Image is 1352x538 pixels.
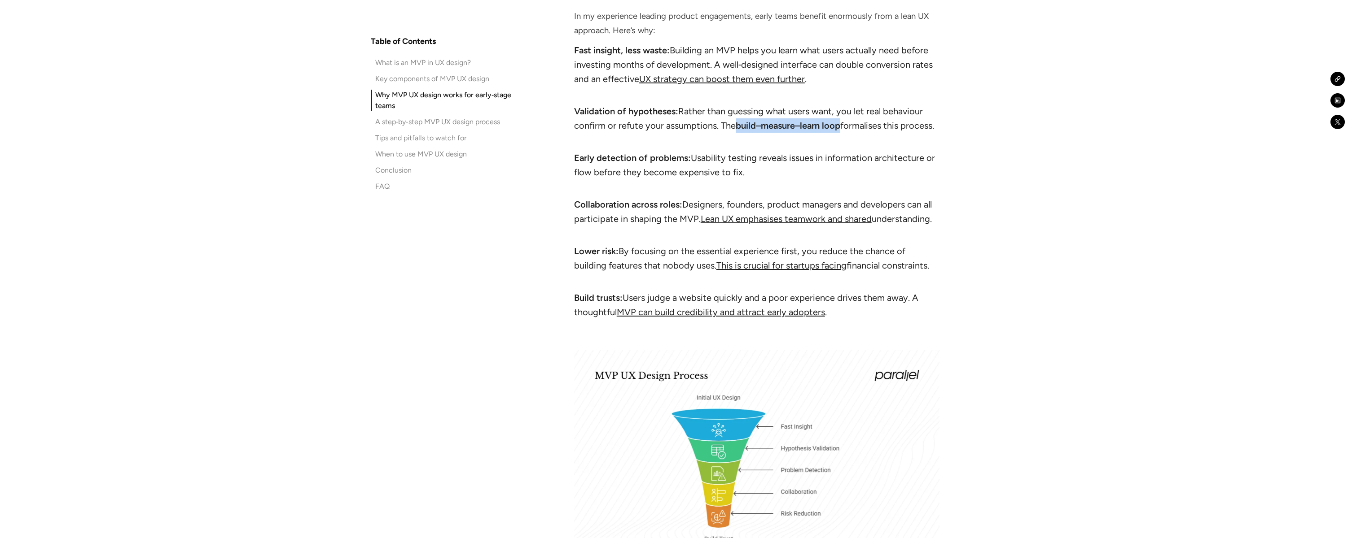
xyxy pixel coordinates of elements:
div: Tips and pitfalls to watch for [375,133,466,143]
li: By focusing on the essential experience first, you reduce the chance of building features that no... [574,244,939,287]
div: FAQ [375,181,390,192]
div: A step‑by‑step MVP UX design process [375,117,500,127]
div: When to use MVP UX design [375,149,467,160]
li: Building an MVP helps you learn what users actually need before investing months of development. ... [574,43,939,100]
a: Conclusion [371,165,513,176]
div: What is an MVP in UX design? [375,57,471,68]
li: Rather than guessing what users want, you let real behaviour confirm or refute your assumptions. ... [574,104,939,147]
a: Key components of MVP UX design [371,74,513,84]
a: Lean UX emphasises teamwork and shared [701,213,872,224]
strong: Build trusts: [574,292,623,303]
strong: Validation of hypotheses: [574,106,678,117]
a: This is crucial for startups facing [716,260,847,271]
strong: Early detection of problems: [574,152,691,163]
p: In my experience leading product engagements, early teams benefit enormously from a lean UX appro... [574,9,939,38]
strong: Lower risk: [574,246,619,256]
a: Why MVP UX design works for early‑stage teams [371,90,513,111]
a: A step‑by‑step MVP UX design process [371,117,513,127]
div: Why MVP UX design works for early‑stage teams [375,90,513,111]
a: MVP can build credibility and attract early adopters [617,307,825,317]
strong: Collaboration across roles: [574,199,682,210]
li: Usability testing reveals issues in information architecture or flow before they become expensive... [574,151,939,194]
strong: Fast insight, less waste: [574,45,670,56]
a: Tips and pitfalls to watch for [371,133,513,143]
a: When to use MVP UX design [371,149,513,160]
div: Conclusion [375,165,412,176]
div: Key components of MVP UX design [375,74,489,84]
a: UX strategy can boost them even further [639,74,805,84]
li: Designers, founders, product managers and developers can all participate in shaping the MVP. unde... [574,197,939,240]
a: FAQ [371,181,513,192]
a: What is an MVP in UX design? [371,57,513,68]
li: Users judge a website quickly and a poor experience drives them away. A thoughtful . [574,291,939,319]
strong: build–measure–learn loop [736,120,840,131]
h4: Table of Contents [371,36,436,47]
